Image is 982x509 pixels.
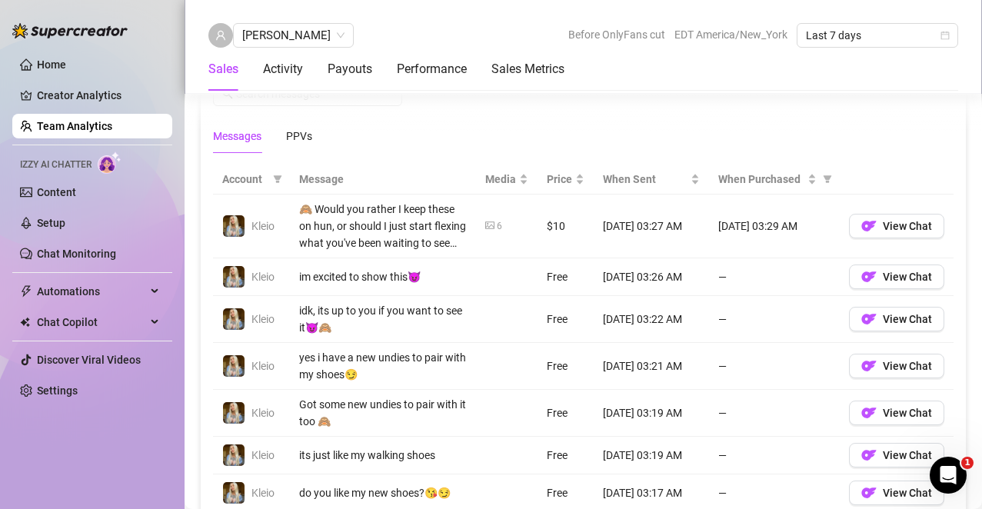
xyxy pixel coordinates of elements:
[223,215,245,237] img: Kleio
[263,60,303,78] div: Activity
[849,401,944,425] button: OFView Chat
[223,444,245,466] img: Kleio
[20,158,92,172] span: Izzy AI Chatter
[251,360,275,372] span: Kleio
[849,224,944,236] a: OFView Chat
[37,83,160,108] a: Creator Analytics
[299,447,467,464] div: its just like my walking shoes
[538,390,594,437] td: Free
[861,358,877,374] img: OF
[930,457,967,494] iframe: Intercom live chat
[20,285,32,298] span: thunderbolt
[709,258,840,296] td: —
[861,269,877,284] img: OF
[603,171,687,188] span: When Sent
[497,219,502,234] div: 6
[251,449,275,461] span: Kleio
[213,128,261,145] div: Messages
[883,271,932,283] span: View Chat
[861,311,877,327] img: OF
[538,437,594,474] td: Free
[823,175,832,184] span: filter
[37,186,76,198] a: Content
[476,165,538,195] th: Media
[674,23,787,46] span: EDT America/New_York
[242,24,345,47] span: jean leonard mariano
[849,274,944,287] a: OFView Chat
[485,221,494,230] span: picture
[883,487,932,499] span: View Chat
[208,60,238,78] div: Sales
[397,60,467,78] div: Performance
[299,484,467,501] div: do you like my new shoes?😘😏
[37,120,112,132] a: Team Analytics
[709,165,840,195] th: When Purchased
[883,360,932,372] span: View Chat
[328,60,372,78] div: Payouts
[820,168,835,191] span: filter
[709,296,840,343] td: —
[709,390,840,437] td: —
[861,447,877,463] img: OF
[222,88,233,99] span: search
[223,355,245,377] img: Kleio
[718,171,804,188] span: When Purchased
[849,443,944,467] button: OFView Chat
[594,258,709,296] td: [DATE] 03:26 AM
[861,485,877,501] img: OF
[37,279,146,304] span: Automations
[849,317,944,329] a: OFView Chat
[861,218,877,234] img: OF
[299,349,467,383] div: yes i have a new undies to pair with my shoes😏
[223,402,245,424] img: Kleio
[37,354,141,366] a: Discover Viral Videos
[299,201,467,251] div: 🙈 Would you rather I keep these on hun, or should I just start flexing what you've been waiting t...
[849,491,944,503] a: OFView Chat
[538,258,594,296] td: Free
[594,437,709,474] td: [DATE] 03:19 AM
[538,296,594,343] td: Free
[849,411,944,423] a: OFView Chat
[709,195,840,258] td: [DATE] 03:29 AM
[236,85,393,102] input: Search messages
[273,175,282,184] span: filter
[299,396,467,430] div: Got some new undies to pair with it too 🙈
[709,437,840,474] td: —
[299,268,467,285] div: im excited to show this😈
[491,60,564,78] div: Sales Metrics
[861,405,877,421] img: OF
[568,23,665,46] span: Before OnlyFans cut
[37,217,65,229] a: Setup
[594,343,709,390] td: [DATE] 03:21 AM
[222,171,267,188] span: Account
[709,343,840,390] td: —
[299,302,467,336] div: idk, its up to you if you want to see it😈🙈
[538,343,594,390] td: Free
[251,487,275,499] span: Kleio
[849,354,944,378] button: OFView Chat
[883,449,932,461] span: View Chat
[37,58,66,71] a: Home
[883,313,932,325] span: View Chat
[37,384,78,397] a: Settings
[849,453,944,465] a: OFView Chat
[37,310,146,334] span: Chat Copilot
[594,390,709,437] td: [DATE] 03:19 AM
[883,407,932,419] span: View Chat
[538,165,594,195] th: Price
[594,296,709,343] td: [DATE] 03:22 AM
[849,364,944,376] a: OFView Chat
[485,171,516,188] span: Media
[251,313,275,325] span: Kleio
[538,195,594,258] td: $10
[251,271,275,283] span: Kleio
[98,151,122,174] img: AI Chatter
[215,30,226,41] span: user
[286,128,312,145] div: PPVs
[594,195,709,258] td: [DATE] 03:27 AM
[594,165,709,195] th: When Sent
[270,168,285,191] span: filter
[883,220,932,232] span: View Chat
[37,248,116,260] a: Chat Monitoring
[849,214,944,238] button: OFView Chat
